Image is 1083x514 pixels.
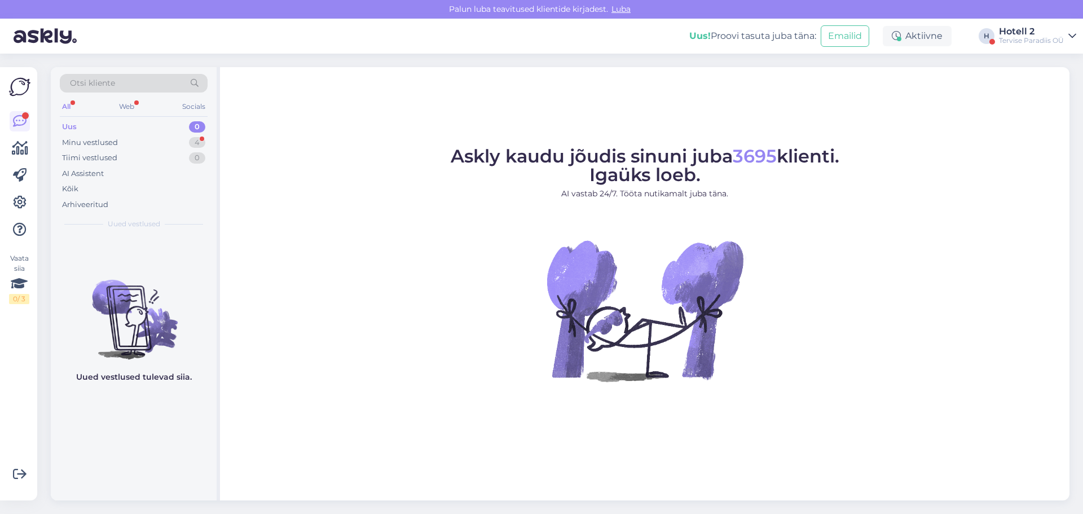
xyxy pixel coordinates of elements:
[180,99,208,114] div: Socials
[999,27,1076,45] a: Hotell 2Tervise Paradiis OÜ
[70,77,115,89] span: Otsi kliente
[189,137,205,148] div: 4
[9,253,29,304] div: Vaata siia
[62,121,77,133] div: Uus
[62,199,108,210] div: Arhiveeritud
[62,183,78,195] div: Kõik
[76,371,192,383] p: Uued vestlused tulevad siia.
[51,260,217,361] img: No chats
[689,29,816,43] div: Proovi tasuta juba täna:
[451,145,839,186] span: Askly kaudu jõudis sinuni juba klienti. Igaüks loeb.
[60,99,73,114] div: All
[62,152,117,164] div: Tiimi vestlused
[979,28,994,44] div: H
[689,30,711,41] b: Uus!
[999,27,1064,36] div: Hotell 2
[9,76,30,98] img: Askly Logo
[189,152,205,164] div: 0
[733,145,777,167] span: 3695
[108,219,160,229] span: Uued vestlused
[999,36,1064,45] div: Tervise Paradiis OÜ
[821,25,869,47] button: Emailid
[543,209,746,412] img: No Chat active
[62,137,118,148] div: Minu vestlused
[883,26,952,46] div: Aktiivne
[62,168,104,179] div: AI Assistent
[608,4,634,14] span: Luba
[117,99,137,114] div: Web
[189,121,205,133] div: 0
[451,188,839,200] p: AI vastab 24/7. Tööta nutikamalt juba täna.
[9,294,29,304] div: 0 / 3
